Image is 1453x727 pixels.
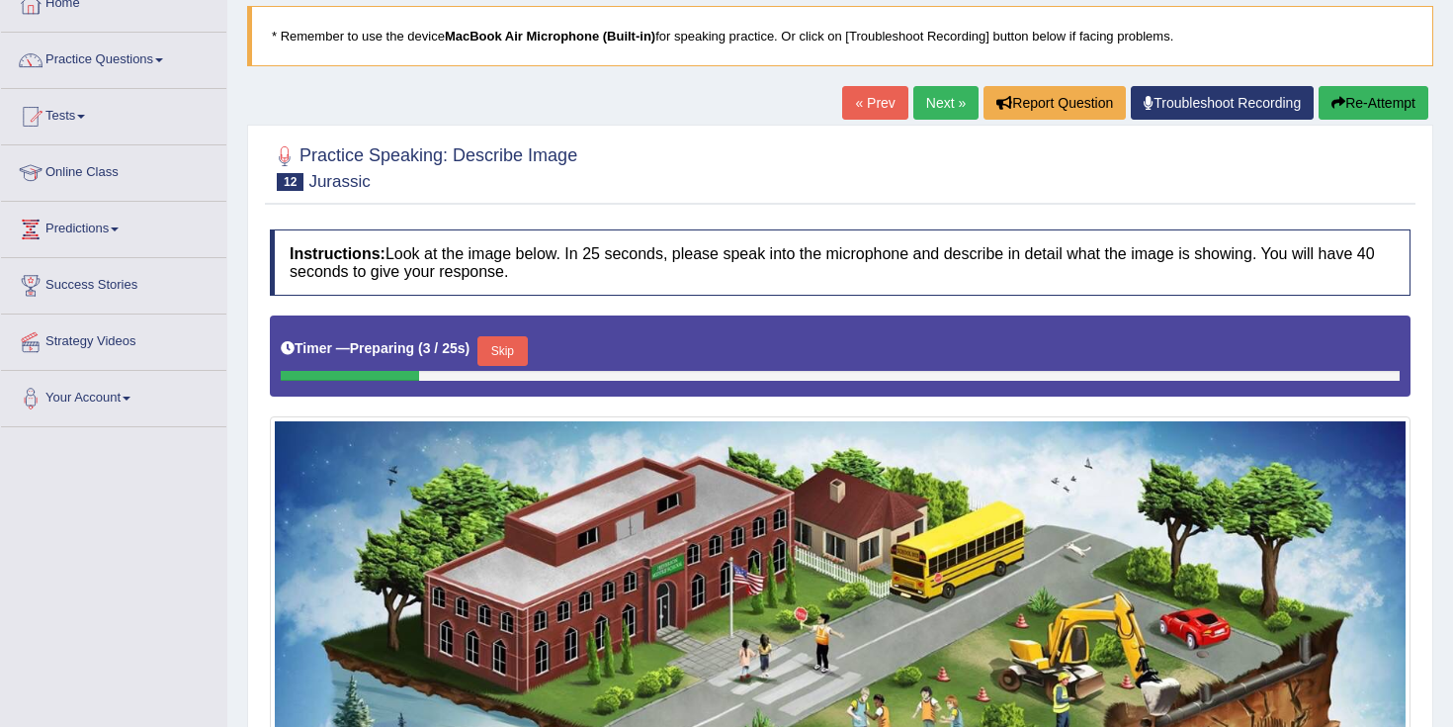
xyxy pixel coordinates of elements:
button: Skip [477,336,527,366]
b: ( [418,340,423,356]
h2: Practice Speaking: Describe Image [270,141,577,191]
b: Preparing [350,340,414,356]
a: « Prev [842,86,907,120]
a: Tests [1,89,226,138]
a: Strategy Videos [1,315,226,364]
button: Re-Attempt [1319,86,1428,120]
a: Predictions [1,202,226,251]
b: MacBook Air Microphone (Built-in) [445,29,655,44]
blockquote: * Remember to use the device for speaking practice. Or click on [Troubleshoot Recording] button b... [247,6,1433,66]
span: 12 [277,173,303,191]
h5: Timer — [281,341,470,356]
a: Your Account [1,371,226,420]
a: Practice Questions [1,33,226,82]
b: ) [466,340,470,356]
a: Online Class [1,145,226,195]
h4: Look at the image below. In 25 seconds, please speak into the microphone and describe in detail w... [270,229,1410,296]
button: Report Question [983,86,1126,120]
small: Jurassic [308,172,370,191]
a: Troubleshoot Recording [1131,86,1314,120]
b: Instructions: [290,245,385,262]
a: Next » [913,86,979,120]
a: Success Stories [1,258,226,308]
b: 3 / 25s [423,340,466,356]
